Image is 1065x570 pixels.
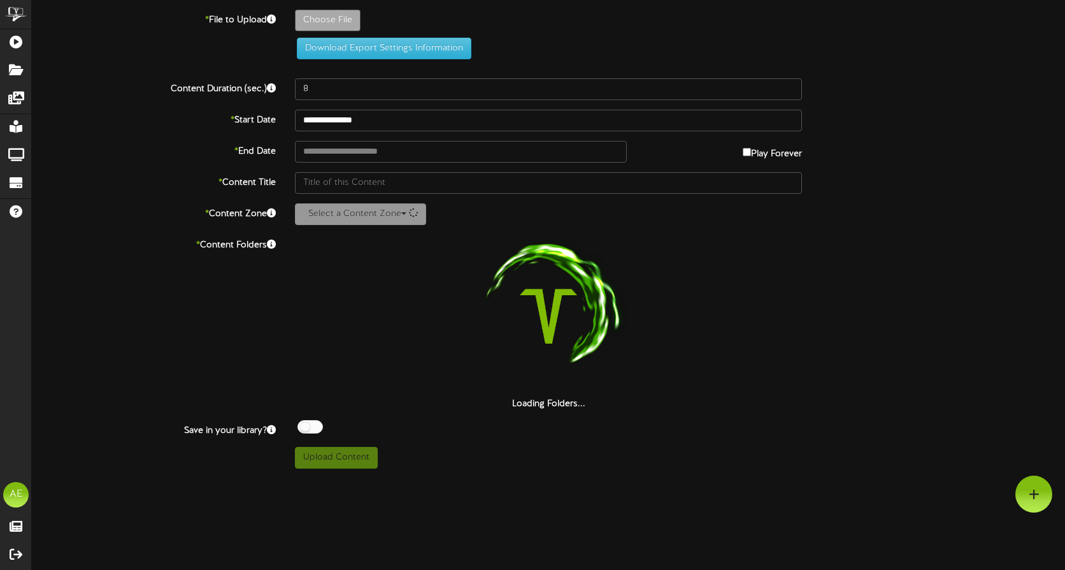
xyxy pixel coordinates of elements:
[22,10,285,27] label: File to Upload
[295,203,426,225] button: Select a Content Zone
[290,43,471,53] a: Download Export Settings Information
[512,399,585,409] strong: Loading Folders...
[743,148,751,156] input: Play Forever
[22,420,285,437] label: Save in your library?
[467,235,630,398] img: loading-spinner-1.png
[22,110,285,127] label: Start Date
[3,482,29,508] div: AE
[295,447,378,469] button: Upload Content
[22,235,285,252] label: Content Folders
[22,141,285,158] label: End Date
[743,141,802,161] label: Play Forever
[295,172,802,194] input: Title of this Content
[22,78,285,96] label: Content Duration (sec.)
[22,172,285,189] label: Content Title
[22,203,285,221] label: Content Zone
[297,38,471,59] button: Download Export Settings Information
